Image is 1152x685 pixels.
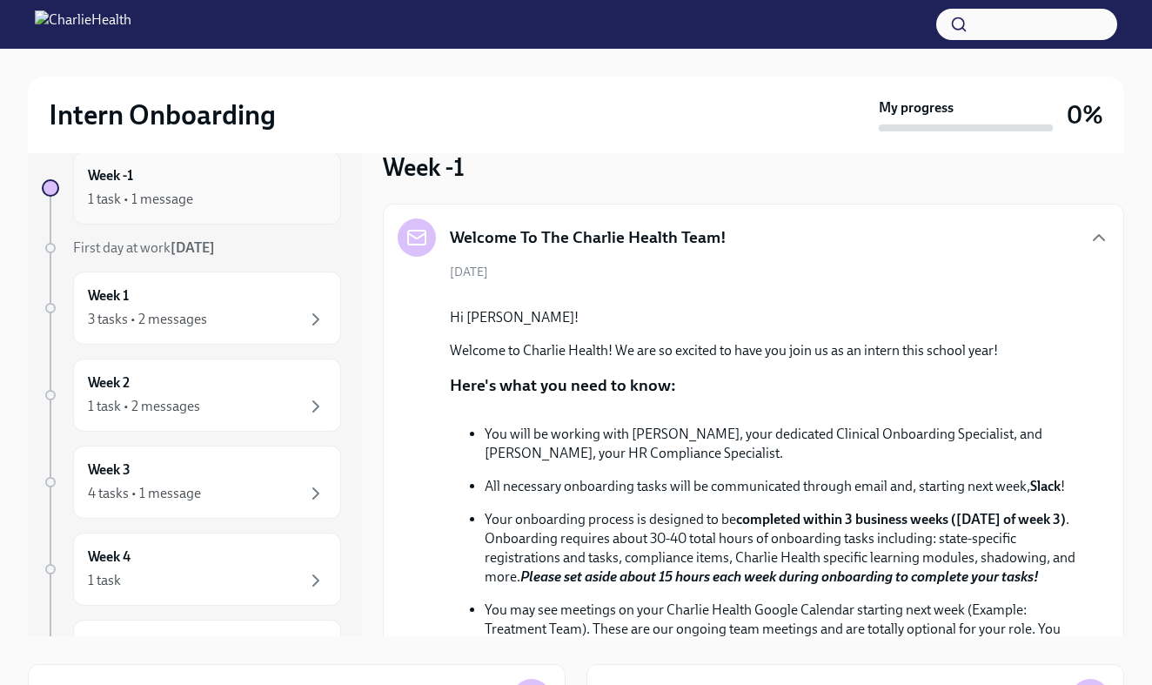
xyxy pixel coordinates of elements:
[88,484,201,503] div: 4 tasks • 1 message
[35,10,131,38] img: CharlieHealth
[88,571,121,590] div: 1 task
[485,601,1082,677] p: You may see meetings on your Charlie Health Google Calendar starting next week (Example: Treatmen...
[383,151,465,183] h3: Week -1
[88,547,131,567] h6: Week 4
[49,97,276,132] h2: Intern Onboarding
[88,635,131,654] h6: Week 5
[450,264,488,280] span: [DATE]
[736,511,1066,527] strong: completed within 3 business weeks ([DATE] of week 3)
[485,510,1082,587] p: Your onboarding process is designed to be . Onboarding requires about 30-40 total hours of onboar...
[42,446,341,519] a: Week 34 tasks • 1 message
[1067,99,1103,131] h3: 0%
[73,239,215,256] span: First day at work
[42,151,341,225] a: Week -11 task • 1 message
[520,568,1039,585] strong: Please set aside about 15 hours each week during onboarding to complete your tasks!
[88,310,207,329] div: 3 tasks • 2 messages
[879,98,954,118] strong: My progress
[450,341,998,360] p: Welcome to Charlie Health! We are so excited to have you join us as an intern this school year!
[450,374,676,397] p: Here's what you need to know:
[485,477,1082,496] p: All necessary onboarding tasks will be communicated through email and, starting next week, !
[88,190,193,209] div: 1 task • 1 message
[88,166,133,185] h6: Week -1
[42,238,341,258] a: First day at work[DATE]
[450,226,727,249] h5: Welcome To The Charlie Health Team!
[88,286,129,306] h6: Week 1
[42,359,341,432] a: Week 21 task • 2 messages
[1030,478,1061,494] strong: Slack
[485,425,1082,463] p: You will be working with [PERSON_NAME], your dedicated Clinical Onboarding Specialist, and [PERSO...
[42,272,341,345] a: Week 13 tasks • 2 messages
[450,308,998,327] p: Hi [PERSON_NAME]!
[88,397,200,416] div: 1 task • 2 messages
[88,460,131,480] h6: Week 3
[171,239,215,256] strong: [DATE]
[42,533,341,606] a: Week 41 task
[88,373,130,393] h6: Week 2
